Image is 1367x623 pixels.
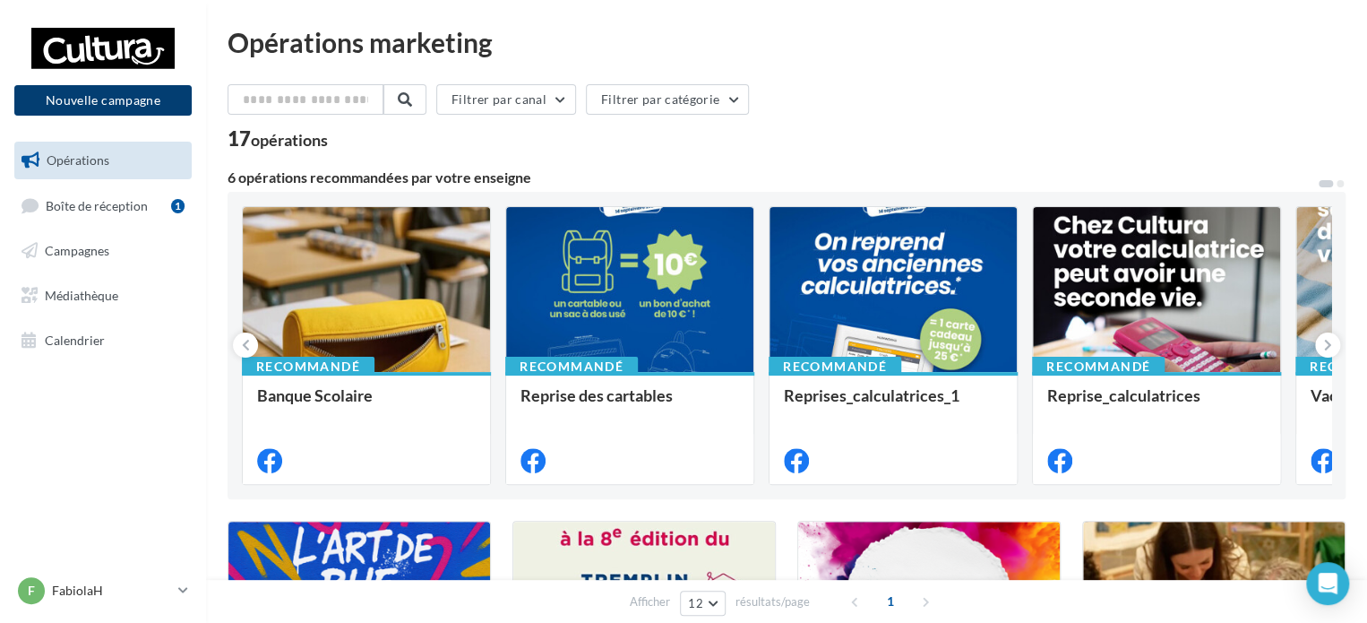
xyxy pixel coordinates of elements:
[630,593,670,610] span: Afficher
[769,357,901,376] div: Recommandé
[52,582,171,600] p: FabiolaH
[11,232,195,270] a: Campagnes
[11,277,195,315] a: Médiathèque
[228,129,328,149] div: 17
[876,587,905,616] span: 1
[11,186,195,225] a: Boîte de réception1
[505,357,638,376] div: Recommandé
[45,332,105,347] span: Calendrier
[28,582,35,600] span: F
[11,322,195,359] a: Calendrier
[14,85,192,116] button: Nouvelle campagne
[45,243,109,258] span: Campagnes
[47,152,109,168] span: Opérations
[735,593,810,610] span: résultats/page
[784,385,959,405] span: Reprises_calculatrices_1
[251,132,328,148] div: opérations
[586,84,749,115] button: Filtrer par catégorie
[680,591,726,616] button: 12
[171,199,185,213] div: 1
[228,29,1346,56] div: Opérations marketing
[14,574,192,608] a: F FabiolaH
[520,385,673,405] span: Reprise des cartables
[46,197,148,212] span: Boîte de réception
[436,84,576,115] button: Filtrer par canal
[228,170,1317,185] div: 6 opérations recommandées par votre enseigne
[688,596,703,610] span: 12
[1047,385,1200,405] span: Reprise_calculatrices
[1306,562,1349,605] div: Open Intercom Messenger
[242,357,374,376] div: Recommandé
[45,288,118,303] span: Médiathèque
[257,385,373,405] span: Banque Scolaire
[1032,357,1165,376] div: Recommandé
[11,142,195,179] a: Opérations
